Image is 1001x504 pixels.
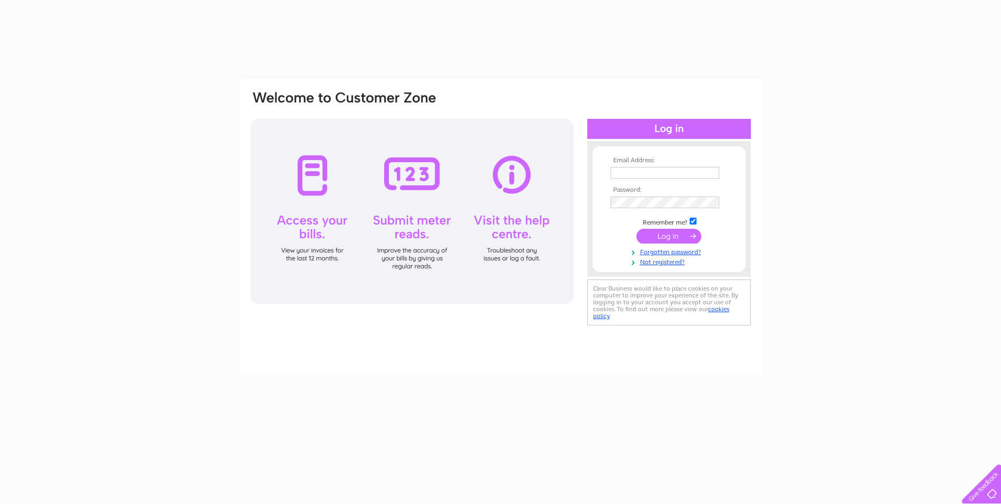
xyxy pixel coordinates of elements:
[608,216,730,227] td: Remember me?
[636,229,701,244] input: Submit
[611,256,730,266] a: Not registered?
[587,279,751,325] div: Clear Business would like to place cookies on your computer to improve your experience of the sit...
[608,157,730,164] th: Email Address:
[611,246,730,256] a: Forgotten password?
[608,186,730,194] th: Password:
[593,305,729,320] a: cookies policy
